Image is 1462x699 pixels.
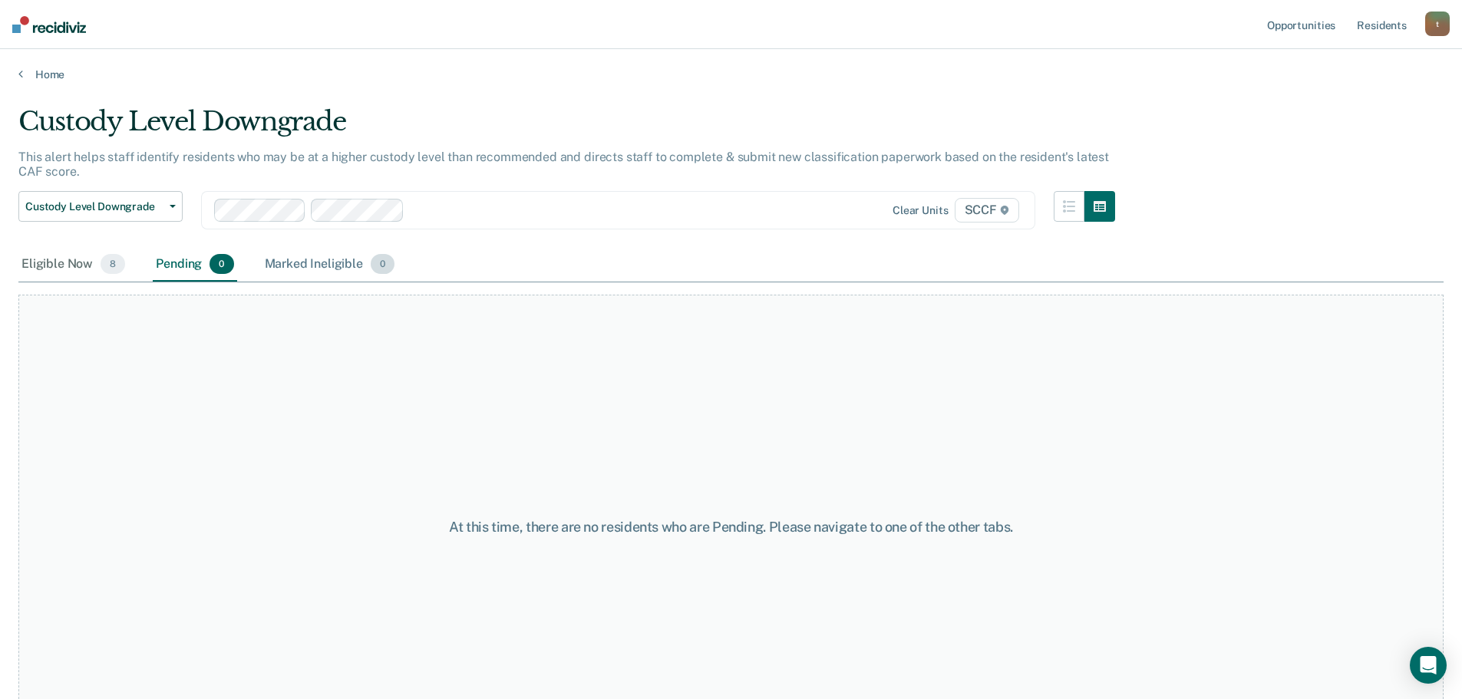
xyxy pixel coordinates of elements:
div: At this time, there are no residents who are Pending. Please navigate to one of the other tabs. [375,519,1087,536]
p: This alert helps staff identify residents who may be at a higher custody level than recommended a... [18,150,1109,179]
img: Recidiviz [12,16,86,33]
span: SCCF [955,198,1019,223]
span: 8 [101,254,125,274]
div: Custody Level Downgrade [18,106,1115,150]
button: t [1425,12,1450,36]
div: Marked Ineligible0 [262,248,398,282]
div: Clear units [893,204,949,217]
div: Pending0 [153,248,236,282]
button: Custody Level Downgrade [18,191,183,222]
a: Home [18,68,1444,81]
span: 0 [210,254,233,274]
div: Eligible Now8 [18,248,128,282]
span: Custody Level Downgrade [25,200,163,213]
div: Open Intercom Messenger [1410,647,1447,684]
span: 0 [371,254,394,274]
